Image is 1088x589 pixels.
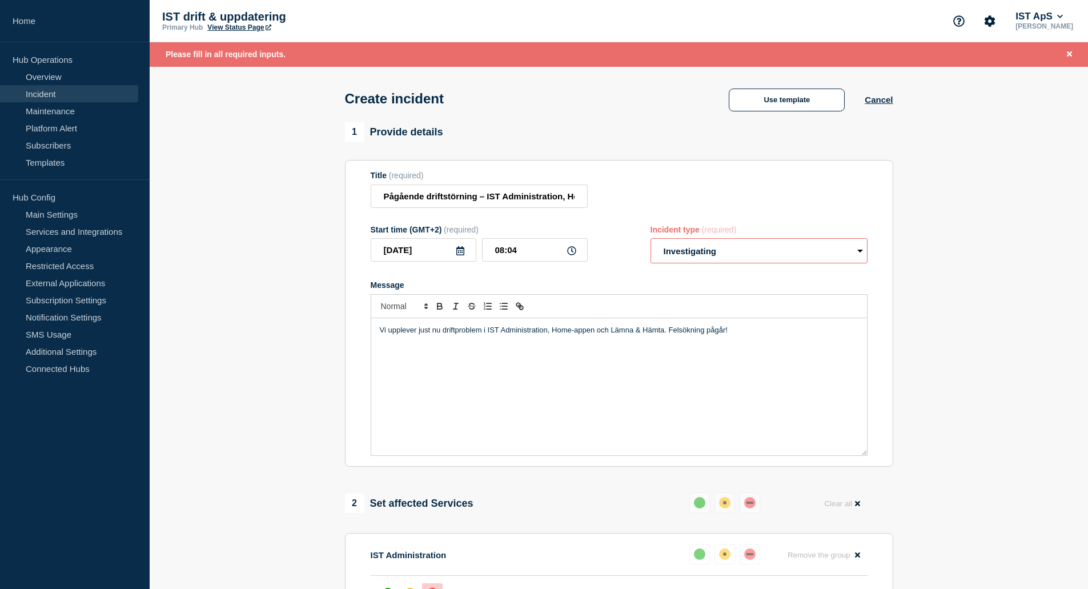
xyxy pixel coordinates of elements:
button: Support [947,9,971,33]
button: Use template [729,89,845,111]
p: IST drift & uppdatering [162,10,391,23]
button: down [740,544,760,564]
p: Vi upplever just nu driftproblem i IST Administration, Home-appen och Lämna & Hämta. Felsökning p... [380,325,858,335]
div: Set affected Services [345,494,473,513]
button: Account settings [978,9,1002,33]
button: Toggle bulleted list [496,299,512,313]
input: YYYY-MM-DD [371,238,476,262]
div: down [744,548,756,560]
div: up [694,497,705,508]
button: Cancel [865,95,893,105]
button: Remove the group [781,544,868,566]
input: HH:MM [482,238,588,262]
button: Clear all [817,492,867,515]
span: Font size [376,299,432,313]
button: up [689,544,710,564]
div: affected [719,548,730,560]
button: Toggle ordered list [480,299,496,313]
h1: Create incident [345,91,444,107]
span: 2 [345,494,364,513]
button: Close banner [1062,48,1077,61]
button: affected [714,492,735,513]
button: Toggle link [512,299,528,313]
span: (required) [702,225,737,234]
button: up [689,492,710,513]
button: Toggle strikethrough text [464,299,480,313]
span: Remove the group [788,551,850,559]
div: Start time (GMT+2) [371,225,588,234]
p: [PERSON_NAME] [1013,22,1075,30]
p: IST Administration [371,550,447,560]
div: up [694,548,705,560]
div: Provide details [345,122,443,142]
button: IST ApS [1013,11,1065,22]
button: down [740,492,760,513]
div: Message [371,318,867,455]
input: Title [371,185,588,208]
select: Incident type [651,238,868,263]
div: down [744,497,756,508]
p: Primary Hub [162,23,203,31]
div: affected [719,497,730,508]
div: Incident type [651,225,868,234]
span: (required) [389,171,424,180]
span: 1 [345,122,364,142]
span: Please fill in all required inputs. [166,50,286,59]
span: (required) [444,225,479,234]
div: Message [371,281,868,290]
a: View Status Page [207,23,271,31]
button: Toggle italic text [448,299,464,313]
button: Toggle bold text [432,299,448,313]
div: Title [371,171,588,180]
button: affected [714,544,735,564]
